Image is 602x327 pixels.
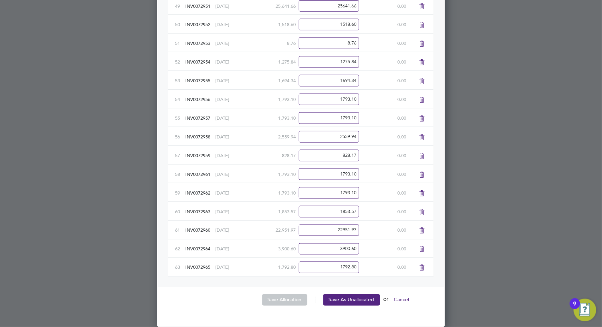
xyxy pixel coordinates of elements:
div: [DATE] [216,71,246,89]
div: 1,275.84 [246,52,296,71]
div: [DATE] [216,221,246,239]
div: 1,792.80 [246,258,296,276]
div: 0.00 [356,165,406,183]
div: 63 [175,258,185,276]
div: 50 [175,15,185,33]
div: 1,793.10 [246,108,296,127]
div: 9 [573,304,577,313]
div: 0.00 [356,71,406,89]
div: [DATE] [216,90,246,108]
div: 57 [175,146,185,164]
div: 0.00 [356,127,406,145]
div: 0.00 [356,183,406,202]
div: 1,793.10 [246,90,296,108]
div: INV0072959 [185,146,215,164]
div: 55 [175,108,185,127]
li: or [168,294,434,313]
div: [DATE] [216,239,246,258]
div: INV0072962 [185,183,215,202]
div: [DATE] [216,127,246,145]
div: 58 [175,165,185,183]
div: INV0072960 [185,221,215,239]
div: INV0072963 [185,202,215,220]
button: Save As Unallocated [323,294,380,305]
div: 0.00 [356,239,406,258]
div: 0.00 [356,258,406,276]
div: INV0072957 [185,108,215,127]
button: Cancel [389,294,415,305]
div: INV0072954 [185,52,215,71]
button: Save Allocation [262,294,307,305]
div: [DATE] [216,183,246,202]
div: INV0072952 [185,15,215,33]
div: 60 [175,202,185,220]
div: 51 [175,34,185,52]
div: 0.00 [356,221,406,239]
div: [DATE] [216,15,246,33]
div: 0.00 [356,108,406,127]
div: INV0072958 [185,127,215,145]
div: INV0072964 [185,239,215,258]
div: 3,900.60 [246,239,296,258]
div: [DATE] [216,165,246,183]
div: 56 [175,127,185,145]
div: 0.00 [356,146,406,164]
div: [DATE] [216,34,246,52]
div: 61 [175,221,185,239]
div: INV0072956 [185,90,215,108]
div: 62 [175,239,185,258]
div: 0.00 [356,15,406,33]
div: 1,793.10 [246,165,296,183]
div: [DATE] [216,202,246,220]
div: INV0072955 [185,71,215,89]
div: 2,559.94 [246,127,296,145]
div: 52 [175,52,185,71]
div: 1,793.10 [246,183,296,202]
div: INV0072965 [185,258,215,276]
div: 53 [175,71,185,89]
button: Open Resource Center, 9 new notifications [574,299,596,321]
div: 0.00 [356,34,406,52]
div: 828.17 [246,146,296,164]
div: 54 [175,90,185,108]
div: INV0072961 [185,165,215,183]
div: 0.00 [356,52,406,71]
div: 22,951.97 [246,221,296,239]
div: 1,853.57 [246,202,296,220]
div: INV0072953 [185,34,215,52]
div: [DATE] [216,258,246,276]
div: 1,694.34 [246,71,296,89]
div: 59 [175,183,185,202]
div: 1,518.60 [246,15,296,33]
div: [DATE] [216,146,246,164]
div: [DATE] [216,108,246,127]
div: 8.76 [246,34,296,52]
div: 0.00 [356,202,406,220]
div: [DATE] [216,52,246,71]
div: 0.00 [356,90,406,108]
